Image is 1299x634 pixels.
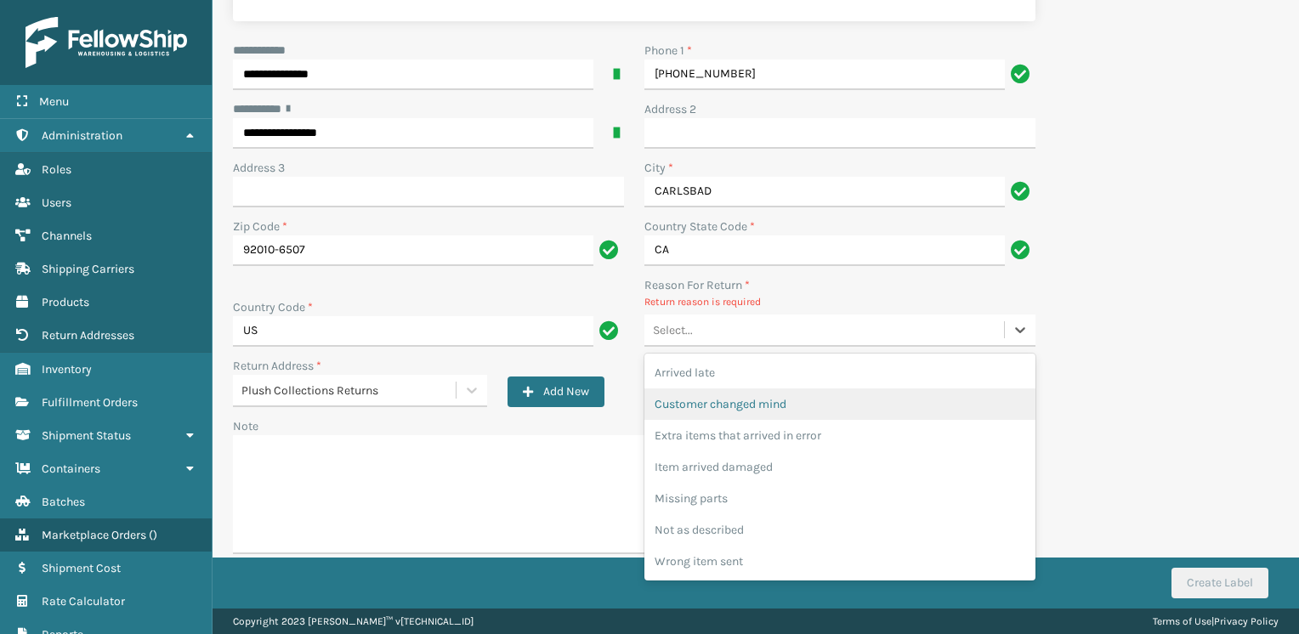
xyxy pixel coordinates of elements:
[644,451,1035,483] div: Item arrived damaged
[233,218,287,235] label: Zip Code
[644,514,1035,546] div: Not as described
[42,395,138,410] span: Fulfillment Orders
[1153,615,1211,627] a: Terms of Use
[241,382,457,399] div: Plush Collections Returns
[233,159,285,177] label: Address 3
[42,229,92,243] span: Channels
[42,428,131,443] span: Shipment Status
[644,218,755,235] label: Country State Code
[42,528,146,542] span: Marketplace Orders
[644,276,750,294] label: Reason For Return
[149,528,157,542] span: ( )
[644,388,1035,420] div: Customer changed mind
[1171,568,1268,598] button: Create Label
[42,162,71,177] span: Roles
[644,420,1035,451] div: Extra items that arrived in error
[42,262,134,276] span: Shipping Carriers
[644,100,696,118] label: Address 2
[42,195,71,210] span: Users
[644,42,692,59] label: Phone 1
[42,461,100,476] span: Containers
[39,94,69,109] span: Menu
[644,159,673,177] label: City
[233,419,258,433] label: Note
[653,321,693,339] div: Select...
[233,609,474,634] p: Copyright 2023 [PERSON_NAME]™ v [TECHNICAL_ID]
[508,376,604,407] button: Add New
[644,357,1035,388] div: Arrived late
[644,483,1035,514] div: Missing parts
[233,357,321,375] label: Return Address
[42,561,121,575] span: Shipment Cost
[233,298,313,316] label: Country Code
[42,295,89,309] span: Products
[644,294,1035,309] p: Return reason is required
[26,17,187,68] img: logo
[1153,609,1279,634] div: |
[1214,615,1279,627] a: Privacy Policy
[42,495,85,509] span: Batches
[42,328,134,342] span: Return Addresses
[42,362,92,376] span: Inventory
[42,594,125,609] span: Rate Calculator
[644,546,1035,577] div: Wrong item sent
[42,128,122,143] span: Administration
